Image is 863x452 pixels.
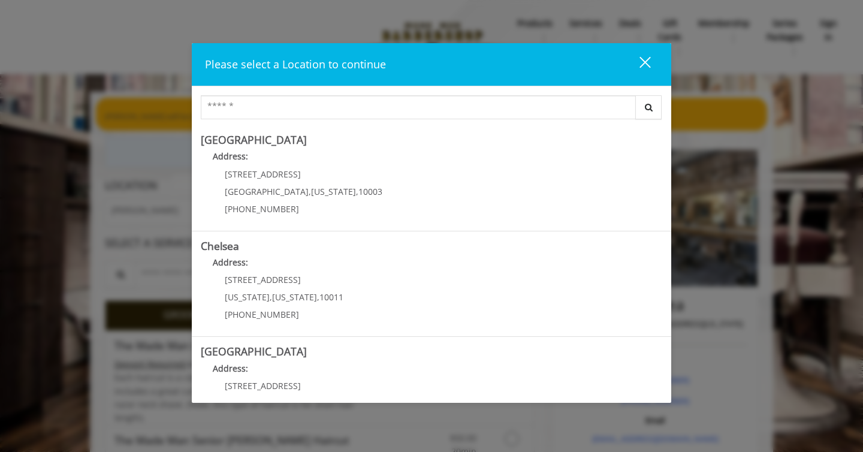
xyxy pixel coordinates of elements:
span: , [309,186,311,197]
span: [STREET_ADDRESS] [225,168,301,180]
b: Address: [213,150,248,162]
span: [US_STATE] [225,291,270,303]
b: Address: [213,257,248,268]
span: [PHONE_NUMBER] [225,309,299,320]
input: Search Center [201,95,636,119]
button: close dialog [617,52,658,77]
b: [GEOGRAPHIC_DATA] [201,344,307,358]
span: [US_STATE] [272,291,317,303]
i: Search button [642,103,656,112]
span: [GEOGRAPHIC_DATA] [225,186,309,197]
span: [STREET_ADDRESS] [225,380,301,391]
span: [PHONE_NUMBER] [225,203,299,215]
span: 10011 [319,291,343,303]
b: [GEOGRAPHIC_DATA] [201,132,307,147]
span: , [356,186,358,197]
span: 10003 [358,186,382,197]
span: [US_STATE] [311,186,356,197]
span: Please select a Location to continue [205,57,386,71]
b: Address: [213,363,248,374]
b: Chelsea [201,239,239,253]
div: Center Select [201,95,662,125]
div: close dialog [626,56,650,74]
span: , [317,291,319,303]
span: [STREET_ADDRESS] [225,274,301,285]
span: , [270,291,272,303]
